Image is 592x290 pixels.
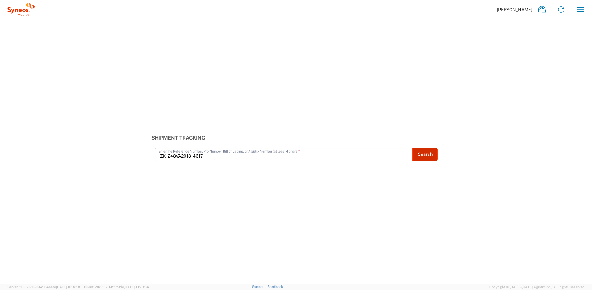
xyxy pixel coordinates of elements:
[151,135,441,141] h3: Shipment Tracking
[489,284,585,290] span: Copyright © [DATE]-[DATE] Agistix Inc., All Rights Reserved
[497,7,532,12] span: [PERSON_NAME]
[84,285,149,289] span: Client: 2025.17.0-159f9de
[124,285,149,289] span: [DATE] 10:23:34
[252,285,268,288] a: Support
[267,285,283,288] a: Feedback
[56,285,81,289] span: [DATE] 10:32:38
[7,285,81,289] span: Server: 2025.17.0-1194904eeae
[412,148,438,161] button: Search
